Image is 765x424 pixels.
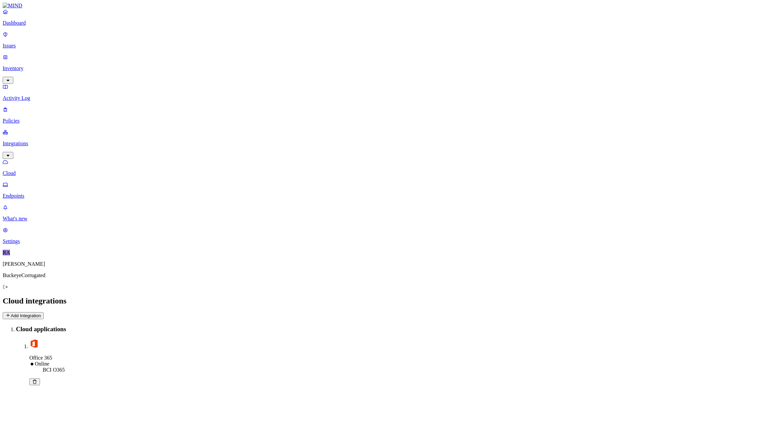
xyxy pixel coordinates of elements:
[3,65,762,71] p: Inventory
[3,54,762,83] a: Inventory
[29,355,52,361] span: Office 365
[3,129,762,158] a: Integrations
[3,182,762,199] a: Endpoints
[16,326,762,333] h3: Cloud applications
[3,84,762,101] a: Activity Log
[3,141,762,147] p: Integrations
[3,170,762,176] p: Cloud
[3,31,762,49] a: Issues
[3,272,762,278] p: BuckeyeCorrugated
[3,296,762,305] h2: Cloud integrations
[3,312,44,319] button: Add Integration
[3,9,762,26] a: Dashboard
[3,107,762,124] a: Policies
[3,250,10,255] span: RA
[3,118,762,124] p: Policies
[3,216,762,222] p: What's new
[3,193,762,199] p: Endpoints
[29,339,39,348] img: office-365
[3,261,762,267] p: [PERSON_NAME]
[43,367,65,373] span: BCI O365
[3,3,762,9] a: MIND
[3,227,762,244] a: Settings
[3,3,22,9] img: MIND
[3,159,762,176] a: Cloud
[35,361,49,367] span: Online
[3,204,762,222] a: What's new
[3,238,762,244] p: Settings
[3,95,762,101] p: Activity Log
[3,20,762,26] p: Dashboard
[3,43,762,49] p: Issues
